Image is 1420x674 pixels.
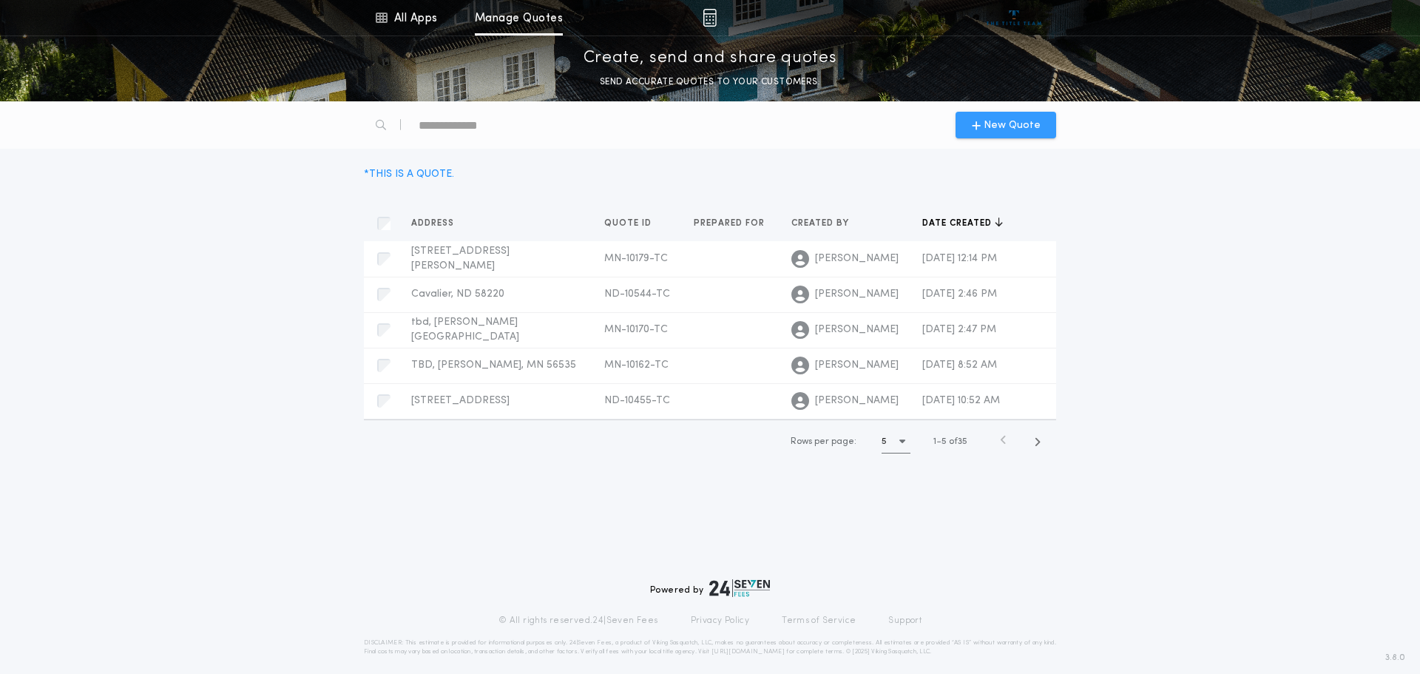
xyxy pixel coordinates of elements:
div: Powered by [650,579,770,597]
a: Support [888,615,922,627]
span: MN-10162-TC [604,360,669,371]
span: [PERSON_NAME] [815,323,899,337]
span: MN-10170-TC [604,324,668,335]
span: ND-10455-TC [604,395,670,406]
a: Privacy Policy [691,615,750,627]
p: DISCLAIMER: This estimate is provided for informational purposes only. 24|Seven Fees, a product o... [364,638,1056,656]
span: [PERSON_NAME] [815,252,899,266]
button: Date created [922,216,1003,231]
button: Quote ID [604,216,663,231]
span: [DATE] 12:14 PM [922,253,997,264]
span: 5 [941,437,947,446]
div: * THIS IS A QUOTE. [364,166,454,182]
button: 5 [882,430,910,454]
h1: 5 [882,434,887,449]
span: [STREET_ADDRESS][PERSON_NAME] [411,246,510,272]
span: Created by [791,218,852,229]
span: [PERSON_NAME] [815,394,899,408]
span: TBD, [PERSON_NAME], MN 56535 [411,360,576,371]
span: Date created [922,218,995,229]
span: 3.8.0 [1385,651,1405,664]
a: [URL][DOMAIN_NAME] [711,649,785,655]
span: [DATE] 2:47 PM [922,324,996,335]
span: Cavalier, ND 58220 [411,289,504,300]
span: MN-10179-TC [604,253,668,264]
span: of 35 [949,435,967,448]
img: logo [709,579,770,597]
span: [DATE] 2:46 PM [922,289,997,300]
span: Address [411,218,457,229]
span: tbd, [PERSON_NAME][GEOGRAPHIC_DATA] [411,317,519,343]
span: New Quote [984,118,1041,133]
span: ND-10544-TC [604,289,670,300]
p: © All rights reserved. 24|Seven Fees [498,615,658,627]
span: Rows per page: [791,437,856,446]
span: 1 [933,437,936,446]
button: Created by [791,216,860,231]
span: Quote ID [604,218,655,229]
span: [PERSON_NAME] [815,287,899,302]
span: [DATE] 8:52 AM [922,360,997,371]
span: Prepared for [694,218,768,229]
span: [STREET_ADDRESS] [411,395,510,406]
img: img [703,9,717,27]
p: Create, send and share quotes [584,47,837,70]
a: Terms of Service [782,615,856,627]
span: [PERSON_NAME] [815,358,899,373]
img: vs-icon [987,10,1042,25]
p: SEND ACCURATE QUOTES TO YOUR CUSTOMERS. [600,75,820,90]
button: New Quote [956,112,1056,138]
span: [DATE] 10:52 AM [922,395,1000,406]
button: Address [411,216,465,231]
